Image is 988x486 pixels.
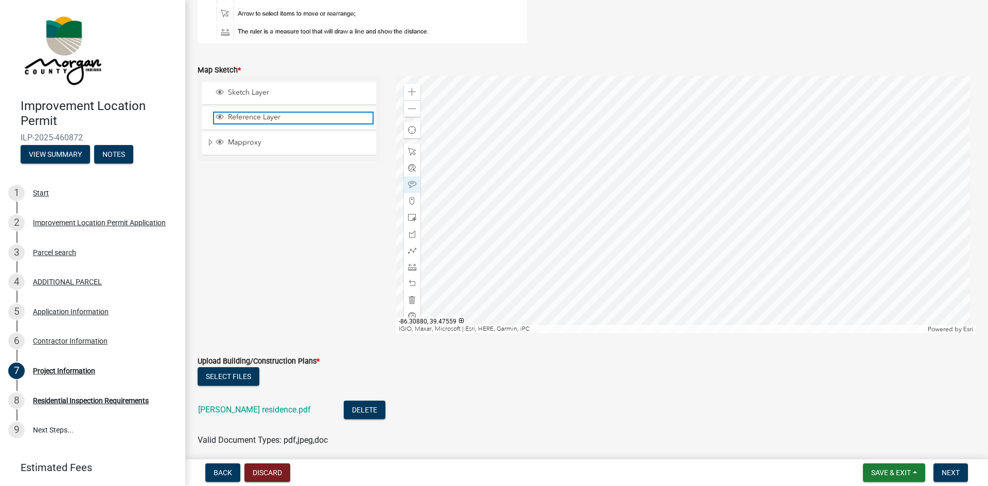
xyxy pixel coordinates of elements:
[933,463,968,482] button: Next
[202,132,376,155] li: Mapproxy
[8,457,169,478] a: Estimated Fees
[21,145,90,164] button: View Summary
[404,84,420,100] div: Zoom in
[21,133,165,142] span: ILP-2025-460872
[8,214,25,231] div: 2
[198,367,259,386] button: Select files
[21,151,90,159] wm-modal-confirm: Summary
[925,325,976,333] div: Powered by
[206,138,214,149] span: Expand
[202,82,376,105] li: Sketch Layer
[33,397,149,404] div: Residential Inspection Requirements
[33,278,102,285] div: ADDITIONAL PARCEL
[214,88,373,98] div: Sketch Layer
[198,405,311,415] a: [PERSON_NAME] residence.pdf
[198,435,328,445] span: Valid Document Types: pdf,jpeg,doc
[94,151,133,159] wm-modal-confirm: Notes
[404,122,420,138] div: Find my location
[8,333,25,349] div: 6
[214,113,373,123] div: Reference Layer
[33,308,109,315] div: Application Information
[8,422,25,438] div: 9
[8,392,25,409] div: 8
[871,469,911,477] span: Save & Exit
[396,325,926,333] div: IGIO, Maxar, Microsoft | Esri, HERE, Garmin, iPC
[202,106,376,130] li: Reference Layer
[244,463,290,482] button: Discard
[201,79,377,158] ul: Layer List
[963,326,973,333] a: Esri
[94,145,133,164] button: Notes
[344,401,385,419] button: Delete
[33,367,95,374] div: Project Information
[214,469,232,477] span: Back
[198,67,241,74] label: Map Sketch
[8,303,25,320] div: 5
[21,99,177,129] h4: Improvement Location Permit
[8,363,25,379] div: 7
[21,11,103,88] img: Morgan County, Indiana
[225,88,373,97] span: Sketch Layer
[33,219,166,226] div: Improvement Location Permit Application
[225,113,373,122] span: Reference Layer
[205,463,240,482] button: Back
[225,138,373,147] span: Mapproxy
[214,138,373,148] div: Mapproxy
[33,189,49,196] div: Start
[8,274,25,290] div: 4
[33,249,76,256] div: Parcel search
[198,358,320,365] label: Upload Building/Construction Plans
[344,406,385,416] wm-modal-confirm: Delete Document
[8,244,25,261] div: 3
[33,337,108,345] div: Contractor Information
[942,469,960,477] span: Next
[404,100,420,117] div: Zoom out
[863,463,925,482] button: Save & Exit
[8,185,25,201] div: 1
